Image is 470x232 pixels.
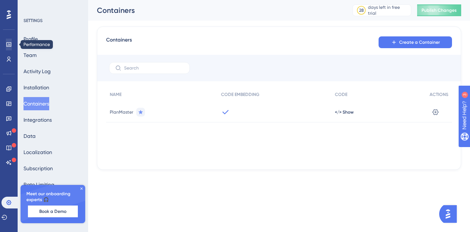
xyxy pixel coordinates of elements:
[417,4,461,16] button: Publish Changes
[28,206,78,217] button: Book a Demo
[26,191,79,203] span: Meet our onboarding experts 🎧
[23,65,51,78] button: Activity Log
[379,36,452,48] button: Create a Container
[39,208,66,214] span: Book a Demo
[23,162,53,175] button: Subscription
[23,97,49,110] button: Containers
[221,92,259,97] span: CODE EMBEDDING
[430,92,448,97] span: ACTIONS
[335,92,347,97] span: CODE
[110,92,122,97] span: NAME
[110,109,133,115] span: PlanMaster
[335,109,354,115] button: </> Show
[23,113,52,126] button: Integrations
[124,65,184,71] input: Search
[399,39,440,45] span: Create a Container
[23,32,38,46] button: Profile
[23,129,36,143] button: Data
[97,5,334,15] div: Containers
[17,2,46,11] span: Need Help?
[23,178,54,191] button: Rate Limiting
[422,7,457,13] span: Publish Changes
[23,81,49,94] button: Installation
[439,203,461,225] iframe: UserGuiding AI Assistant Launcher
[23,49,37,62] button: Team
[359,7,364,13] div: 28
[23,146,52,159] button: Localization
[23,18,83,24] div: SETTINGS
[106,36,132,49] span: Containers
[368,4,409,16] div: days left in free trial
[51,4,53,10] div: 3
